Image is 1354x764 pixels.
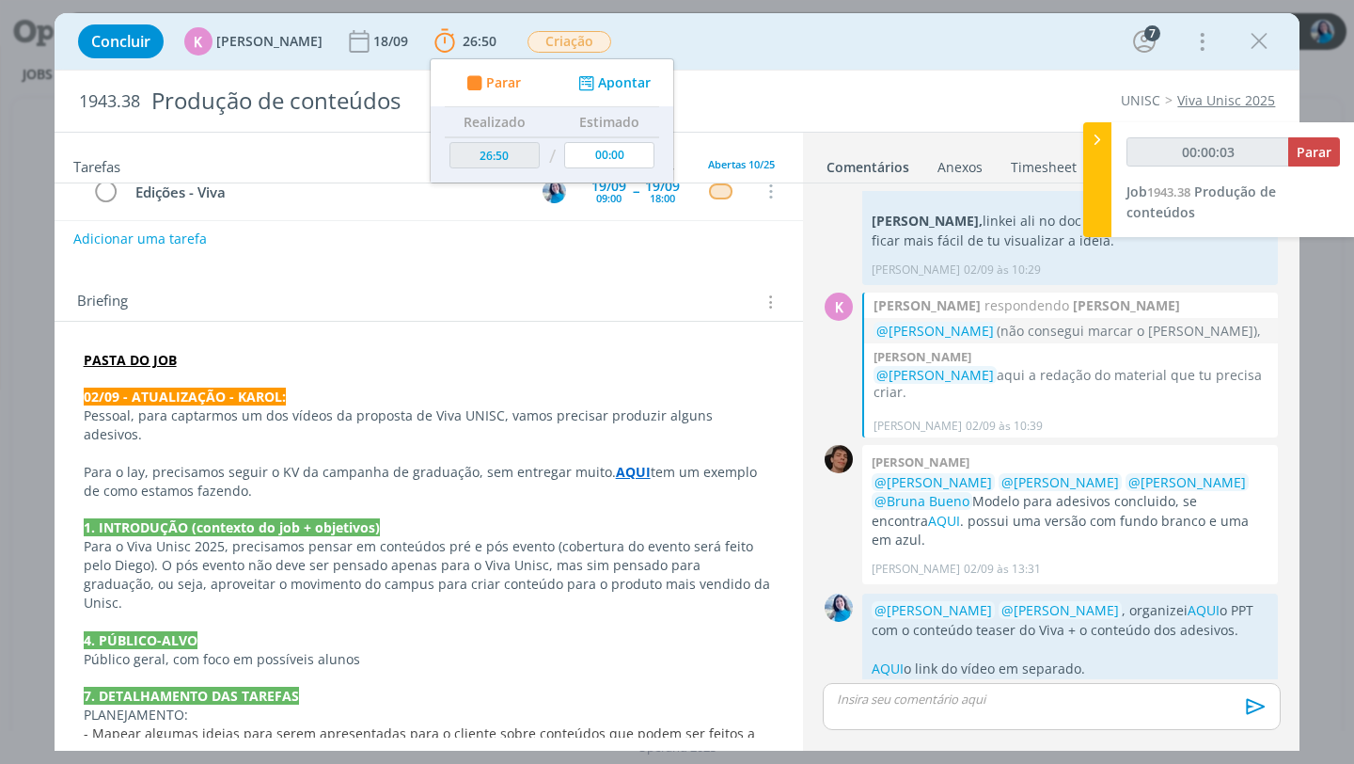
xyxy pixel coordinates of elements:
[574,73,652,93] button: Apontar
[928,512,960,530] a: AQUI
[937,158,983,177] div: Anexos
[463,32,496,50] span: 26:50
[966,418,1043,435] span: 02/09 às 10:39
[84,388,286,406] strong: 02/09 - ATUALIZAÇÃO - KAROL:
[527,30,612,54] button: Criação
[872,212,983,230] strong: [PERSON_NAME],
[373,35,412,48] div: 18/09
[543,180,566,203] img: E
[1126,183,1276,221] span: Produção de conteúdos
[77,290,128,314] span: Briefing
[84,406,775,444] p: Pessoal, para captarmos um dos vídeos da proposta de Viva UNISC, vamos precisar produzir alguns a...
[1073,295,1180,315] strong: [PERSON_NAME]
[872,212,1268,250] p: linkei ali no doc o vídeo de referência para ficar mais fácil de tu visualizar a ideia.
[461,73,521,93] button: Parar
[981,295,1073,315] span: respondendo
[1001,601,1119,619] span: @[PERSON_NAME]
[874,321,1268,341] p: (não consegui marcar o [PERSON_NAME]),
[825,293,853,321] div: K
[55,13,1300,751] div: dialog
[79,91,140,112] span: 1943.38
[430,26,501,56] button: 26:50
[633,184,638,198] span: --
[964,561,1041,578] span: 02/09 às 13:31
[84,687,299,705] strong: 7. DETALHAMENTO DAS TAREFAS
[596,193,622,203] div: 09:00
[876,322,994,340] span: @[PERSON_NAME]
[73,153,120,176] span: Tarefas
[872,473,1268,550] p: Modelo para adesivos concluido, se encontra . possui uma versão com fundo branco e uma em azul.
[872,262,960,279] p: [PERSON_NAME]
[1010,150,1078,177] a: Timesheet
[874,473,992,491] span: @[PERSON_NAME]
[826,150,910,177] a: Comentários
[1121,91,1160,109] a: UNISC
[874,418,962,435] p: [PERSON_NAME]
[874,601,992,619] span: @[PERSON_NAME]
[645,180,680,193] div: 19/09
[708,157,775,171] span: Abertas 10/25
[591,180,626,193] div: 19/09
[216,35,323,48] span: [PERSON_NAME]
[445,107,544,137] th: Realizado
[872,660,1268,678] p: o link do vídeo em separado.
[874,321,1268,341] div: @@1099413@@ (não consegui marcar o Patrick), AQUI o doc com a redação para o conteúdo em vídeo do...
[874,492,969,510] span: @Bruna Bueno
[84,706,775,724] p: PLANEJAMENTO:
[543,137,559,176] td: /
[84,537,775,613] p: Para o Viva Unisc 2025, precisamos pensar em conteúdos pré e pós evento (cobertura do evento será...
[650,193,675,203] div: 18:00
[876,366,994,384] span: @[PERSON_NAME]
[872,454,969,470] b: [PERSON_NAME]
[184,27,213,56] div: K
[825,445,853,473] img: P
[84,650,775,669] p: Público geral, com foco em possíveis alunos
[78,24,164,58] button: Concluir
[91,34,150,49] span: Concluir
[1188,601,1220,619] a: AQUI
[874,367,1268,401] p: aqui a redação do material que tu precisa criar.
[527,31,611,53] span: Criação
[84,518,380,536] strong: 1. INTRODUÇÃO (contexto do job + objetivos)
[84,351,177,369] a: PASTA DO JOB
[559,107,659,137] th: Estimado
[184,27,323,56] button: K[PERSON_NAME]
[430,58,674,183] ul: 26:50
[1177,91,1275,109] a: Viva Unisc 2025
[144,78,769,124] div: Produção de conteúdos
[1144,25,1160,41] div: 7
[874,348,971,365] b: [PERSON_NAME]
[872,601,1268,640] p: , organizei o PPT com o conteúdo teaser do Viva + o conteúdo dos adesivos.
[72,222,208,256] button: Adicionar uma tarefa
[1126,183,1276,221] a: Job1943.38Produção de conteúdos
[1297,143,1331,161] span: Parar
[872,660,904,677] a: AQUI
[128,181,526,204] div: Edições - Viva
[84,724,759,761] span: - Mapear algumas ideias para serem apresentadas para o cliente sobre conteúdos que podem ser feit...
[616,463,651,481] a: AQUI
[1147,183,1190,200] span: 1943.38
[84,463,775,501] p: Para o lay, precisamos seguir o KV da campanha de graduação, sem entregar muito. tem um exemplo d...
[874,295,981,315] strong: [PERSON_NAME]
[485,76,520,89] span: Parar
[1001,473,1119,491] span: @[PERSON_NAME]
[872,561,960,578] p: [PERSON_NAME]
[1288,137,1340,167] button: Parar
[540,177,568,205] button: E
[84,631,197,649] strong: 4. PÚBLICO-ALVO
[964,262,1041,279] span: 02/09 às 10:29
[825,594,853,622] img: E
[1129,26,1159,56] button: 7
[1128,473,1246,491] span: @[PERSON_NAME]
